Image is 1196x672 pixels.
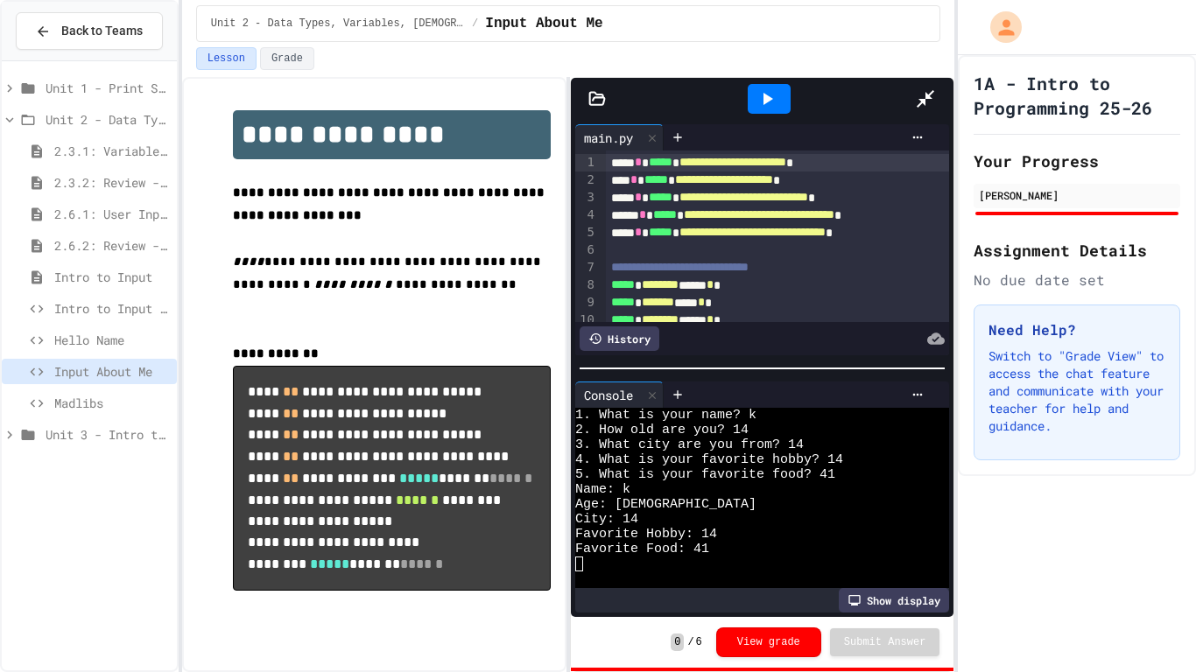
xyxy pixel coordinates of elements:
div: 6 [575,241,597,259]
span: Favorite Hobby: 14 [575,527,717,542]
div: 3 [575,189,597,206]
p: Switch to "Grade View" to access the chat feature and communicate with your teacher for help and ... [988,347,1165,435]
div: 8 [575,276,597,294]
button: Back to Teams [16,12,163,50]
button: Grade [260,47,314,70]
span: City: 14 [575,512,638,527]
span: 2.6.1: User Input [54,205,170,223]
span: Unit 2 - Data Types, Variables, [DEMOGRAPHIC_DATA] [211,17,465,31]
button: Lesson [196,47,257,70]
button: View grade [716,627,821,657]
div: 9 [575,294,597,311]
span: 2.6.2: Review - User Input [54,236,170,255]
h2: Your Progress [974,149,1180,173]
div: main.py [575,129,642,147]
span: Unit 2 - Data Types, Variables, [DEMOGRAPHIC_DATA] [46,110,170,129]
span: 2.3.2: Review - Variables and Data Types [54,173,170,192]
span: Name: k [575,482,630,497]
div: [PERSON_NAME] [979,187,1175,203]
span: 0 [671,633,684,651]
span: Submit Answer [844,635,926,649]
button: Submit Answer [830,628,940,656]
div: main.py [575,124,664,150]
div: 5 [575,224,597,241]
h2: Assignment Details [974,238,1180,262]
span: Intro to Input [54,268,170,286]
span: Madlibs [54,394,170,412]
span: 2.3.1: Variables and Data Types [54,142,170,160]
div: Console [575,381,664,408]
span: 5. What is your favorite food? 41 [575,467,835,482]
span: 1. What is your name? k [575,408,756,423]
span: Input About Me [54,362,170,381]
span: Unit 3 - Intro to Objects [46,425,170,444]
span: Age: [DEMOGRAPHIC_DATA] [575,497,756,512]
div: 1 [575,154,597,171]
span: Back to Teams [61,22,143,40]
span: 3. What city are you from? 14 [575,437,804,452]
span: 4. What is your favorite hobby? 14 [575,452,843,467]
h3: Need Help? [988,319,1165,340]
div: My Account [972,7,1026,47]
h1: 1A - Intro to Programming 25-26 [974,71,1180,120]
span: Hello Name [54,331,170,349]
span: / [472,17,478,31]
span: Intro to Input Exercise [54,299,170,318]
span: / [687,635,693,649]
div: Show display [839,588,949,612]
span: 6 [696,635,702,649]
span: Input About Me [485,13,602,34]
span: Favorite Food: 41 [575,542,709,556]
div: 7 [575,259,597,276]
div: 10 [575,311,597,329]
div: 4 [575,206,597,224]
div: No due date set [974,269,1180,290]
div: History [580,326,659,351]
div: Console [575,386,642,404]
span: Unit 1 - Print Statements [46,79,170,97]
div: 2 [575,171,597,189]
span: 2. How old are you? 14 [575,423,749,437]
